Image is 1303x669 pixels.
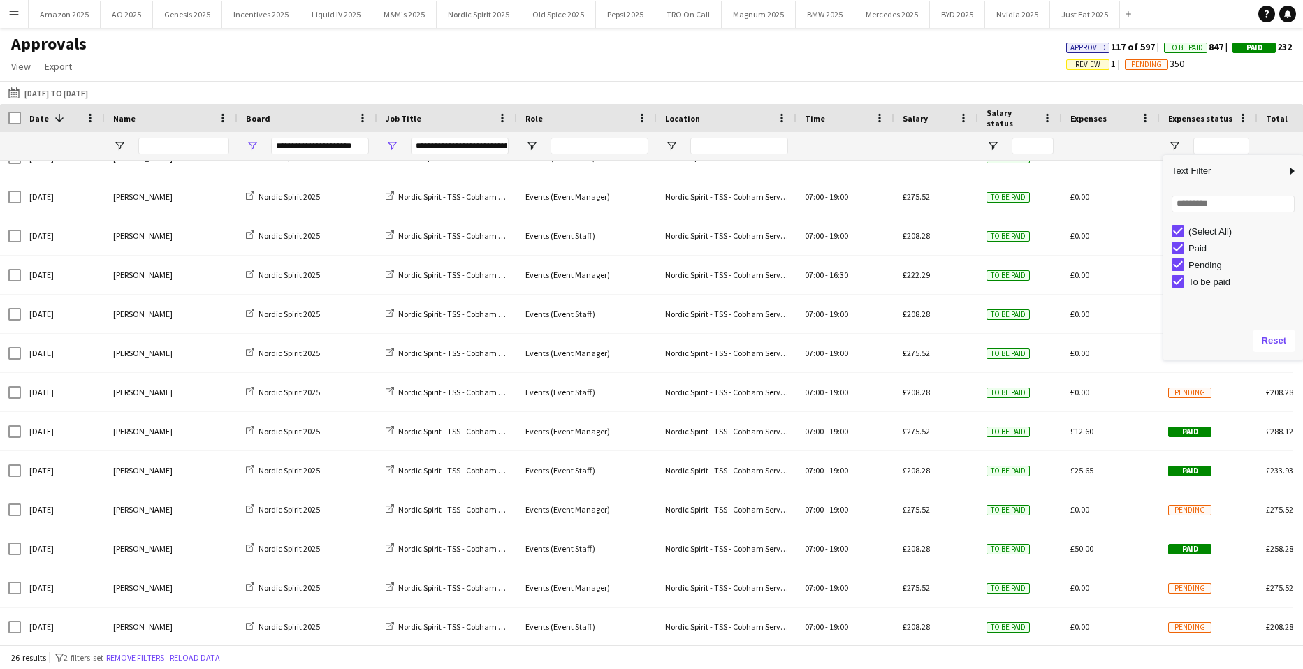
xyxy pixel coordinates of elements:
input: Expenses status Filter Input [1193,138,1249,154]
a: Nordic Spirit 2025 [246,270,320,280]
div: Nordic Spirit - TSS - Cobham Services [657,256,796,294]
div: Nordic Spirit - TSS - Cobham Services [657,608,796,646]
div: Nordic Spirit - TSS - Cobham Services [657,373,796,411]
span: Expenses [1070,113,1107,124]
span: Nordic Spirit - TSS - Cobham Services [398,270,527,280]
a: Nordic Spirit 2025 [246,348,320,358]
div: [PERSON_NAME] [105,295,238,333]
button: Open Filter Menu [386,140,398,152]
span: £0.00 [1070,348,1089,358]
span: To be paid [987,466,1030,476]
span: 19:00 [829,426,848,436]
span: Text Filter [1163,159,1286,183]
span: - [825,504,828,515]
input: Search filter values [1172,196,1295,212]
div: Events (Event Staff) [517,216,657,255]
span: 19:00 [829,465,848,476]
button: Open Filter Menu [665,140,678,152]
span: 07:00 [805,348,824,358]
span: £222.29 [903,270,930,280]
button: Reload data [167,650,223,666]
a: Nordic Spirit - TSS - Cobham Services [386,348,527,358]
span: Paid [1168,466,1211,476]
div: [DATE] [21,529,105,568]
span: £275.52 [903,191,930,202]
div: Nordic Spirit - TSS - Cobham Services [657,451,796,490]
div: [DATE] [21,256,105,294]
button: [DATE] to [DATE] [6,84,91,101]
span: 232 [1232,41,1292,53]
a: Nordic Spirit 2025 [246,582,320,593]
div: Events (Event Manager) [517,177,657,216]
span: £275.52 [1266,582,1293,593]
span: To be paid [987,388,1030,398]
span: 07:00 [805,622,824,632]
span: 07:00 [805,582,824,593]
button: Remove filters [103,650,167,666]
div: [DATE] [21,373,105,411]
span: 19:00 [829,504,848,515]
span: 19:00 [829,582,848,593]
button: Amazon 2025 [29,1,101,28]
span: £275.52 [903,348,930,358]
span: Paid [1168,544,1211,554]
span: £208.28 [903,387,930,397]
a: Nordic Spirit - TSS - Cobham Services [386,543,527,554]
span: To Be Paid [1168,43,1203,52]
span: £0.00 [1070,504,1089,515]
span: To be paid [987,309,1030,320]
span: Nordic Spirit 2025 [259,504,320,515]
button: BMW 2025 [796,1,854,28]
div: Column Filter [1163,155,1303,360]
span: Paid [1168,427,1211,437]
span: To be paid [987,192,1030,203]
a: Nordic Spirit 2025 [246,622,320,632]
div: [PERSON_NAME] [105,177,238,216]
span: Nordic Spirit - TSS - Cobham Services [398,504,527,515]
span: Date [29,113,49,124]
span: Export [45,60,72,73]
span: 07:00 [805,191,824,202]
span: Nordic Spirit - TSS - Cobham Services [398,465,527,476]
span: £0.00 [1070,230,1089,241]
div: Nordic Spirit - TSS - Cobham Services [657,216,796,255]
a: Nordic Spirit - TSS - Cobham Services [386,191,527,202]
span: Nordic Spirit 2025 [259,387,320,397]
input: Role Filter Input [551,138,648,154]
span: Nordic Spirit - TSS - Cobham Services [398,582,527,593]
span: 847 [1164,41,1232,53]
span: Pending [1168,388,1211,398]
span: Nordic Spirit 2025 [259,426,320,436]
div: (Select All) [1188,226,1299,237]
span: 19:00 [829,191,848,202]
span: 07:00 [805,543,824,554]
span: 19:00 [829,309,848,319]
span: 2 filters set [64,652,103,663]
div: Nordic Spirit - TSS - Cobham Services [657,177,796,216]
div: [PERSON_NAME] [105,529,238,568]
div: [DATE] [21,216,105,255]
a: Nordic Spirit 2025 [246,230,320,241]
span: - [825,348,828,358]
div: Nordic Spirit - TSS - Cobham Services [657,490,796,529]
span: £258.28 [1266,543,1293,554]
div: [DATE] [21,295,105,333]
div: [PERSON_NAME] [105,334,238,372]
span: 07:00 [805,465,824,476]
button: Pepsi 2025 [596,1,655,28]
span: £0.00 [1070,622,1089,632]
button: Liquid IV 2025 [300,1,372,28]
span: Salary status [987,108,1037,128]
span: - [825,270,828,280]
button: Nvidia 2025 [985,1,1050,28]
span: 16:30 [829,270,848,280]
span: £208.28 [903,622,930,632]
button: Open Filter Menu [113,140,126,152]
span: Nordic Spirit - TSS - Cobham Services [398,309,527,319]
button: Open Filter Menu [525,140,538,152]
span: 117 of 597 [1066,41,1164,53]
div: [DATE] [21,412,105,450]
button: Open Filter Menu [987,140,999,152]
span: Paid [1246,43,1262,52]
span: Nordic Spirit 2025 [259,348,320,358]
